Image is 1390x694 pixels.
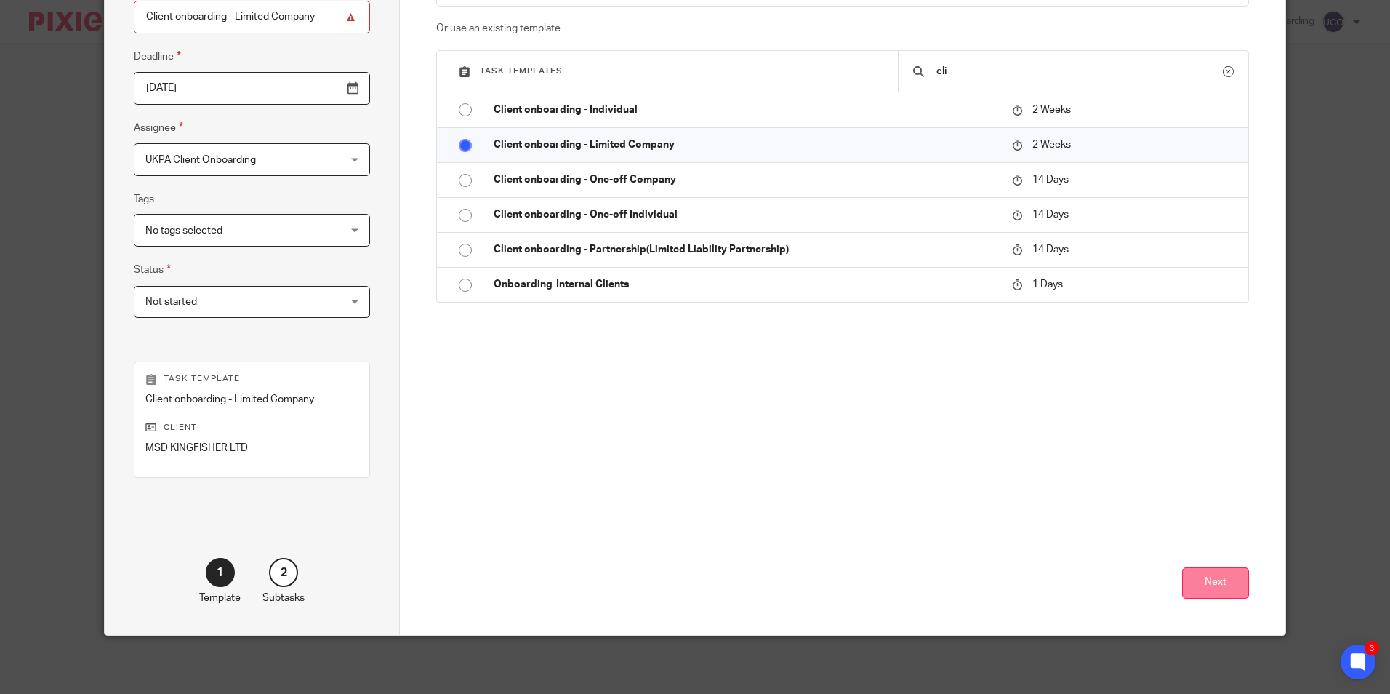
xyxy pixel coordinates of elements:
[1032,279,1063,290] span: 1 Days
[1032,175,1069,185] span: 14 Days
[134,1,370,33] input: Task name
[1182,567,1249,599] button: Next
[480,67,563,75] span: Task templates
[494,137,997,152] p: Client onboarding - Limited Company
[494,242,997,257] p: Client onboarding - Partnership(Limited Liability Partnership)
[436,21,1248,36] p: Or use an existing template
[262,591,305,605] p: Subtasks
[145,155,256,165] span: UKPA Client Onboarding
[494,277,997,292] p: Onboarding-Internal Clients
[145,226,222,236] span: No tags selected
[134,261,171,278] label: Status
[1032,105,1071,115] span: 2 Weeks
[199,591,241,605] p: Template
[145,297,197,307] span: Not started
[1365,641,1379,655] div: 3
[134,192,154,207] label: Tags
[494,103,997,117] p: Client onboarding - Individual
[1032,140,1071,150] span: 2 Weeks
[134,119,183,136] label: Assignee
[935,63,1223,79] input: Search...
[134,48,181,65] label: Deadline
[145,422,358,434] p: Client
[494,172,997,187] p: Client onboarding - One-off Company
[145,373,358,385] p: Task template
[1032,244,1069,255] span: 14 Days
[134,72,370,105] input: Pick a date
[1032,210,1069,220] span: 14 Days
[145,441,358,455] p: MSD KINGFISHER LTD
[494,207,997,222] p: Client onboarding - One-off Individual
[145,392,358,407] p: Client onboarding - Limited Company
[269,558,298,587] div: 2
[206,558,235,587] div: 1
